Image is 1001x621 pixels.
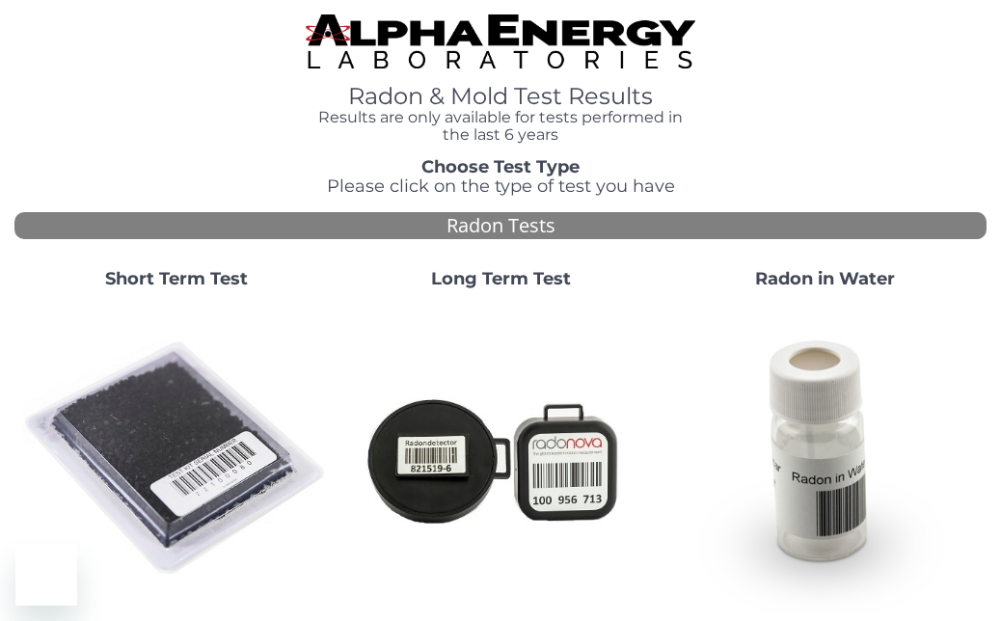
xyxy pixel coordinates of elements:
[431,268,571,289] strong: Long Term Test
[421,156,580,177] strong: Choose Test Type
[105,268,248,289] strong: Short Term Test
[15,544,77,606] iframe: Button to launch messaging window
[327,175,675,197] span: Please click on the type of test you have
[670,305,979,613] img: RadoninWater.jpg
[306,84,694,109] h1: Radon & Mold Test Results
[346,305,655,613] img: Radtrak2vsRadtrak3.jpg
[306,109,694,143] h4: Results are only available for tests performed in the last 6 years
[22,305,331,613] img: ShortTerm.jpg
[306,14,694,68] img: TightCrop.jpg
[755,268,895,289] strong: Radon in Water
[14,212,987,240] div: Radon Tests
